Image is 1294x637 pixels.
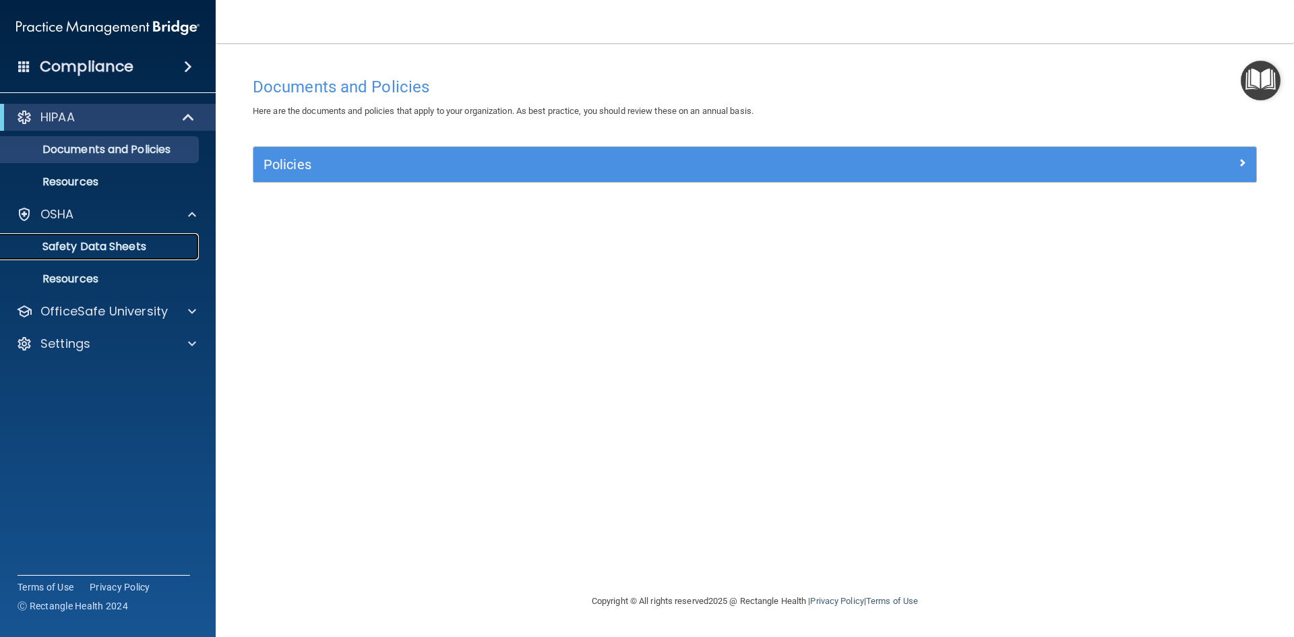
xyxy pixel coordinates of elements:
[40,57,133,76] h4: Compliance
[16,206,196,222] a: OSHA
[40,206,74,222] p: OSHA
[1241,61,1281,100] button: Open Resource Center
[40,303,168,320] p: OfficeSafe University
[810,596,863,606] a: Privacy Policy
[264,157,995,172] h5: Policies
[18,599,128,613] span: Ⓒ Rectangle Health 2024
[9,240,193,253] p: Safety Data Sheets
[866,596,918,606] a: Terms of Use
[40,336,90,352] p: Settings
[16,336,196,352] a: Settings
[509,580,1001,623] div: Copyright © All rights reserved 2025 @ Rectangle Health | |
[40,109,75,125] p: HIPAA
[16,109,195,125] a: HIPAA
[90,580,150,594] a: Privacy Policy
[9,143,193,156] p: Documents and Policies
[264,154,1246,175] a: Policies
[16,303,196,320] a: OfficeSafe University
[253,78,1257,96] h4: Documents and Policies
[253,106,753,116] span: Here are the documents and policies that apply to your organization. As best practice, you should...
[1061,541,1278,595] iframe: Drift Widget Chat Controller
[9,175,193,189] p: Resources
[16,14,199,41] img: PMB logo
[18,580,73,594] a: Terms of Use
[9,272,193,286] p: Resources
